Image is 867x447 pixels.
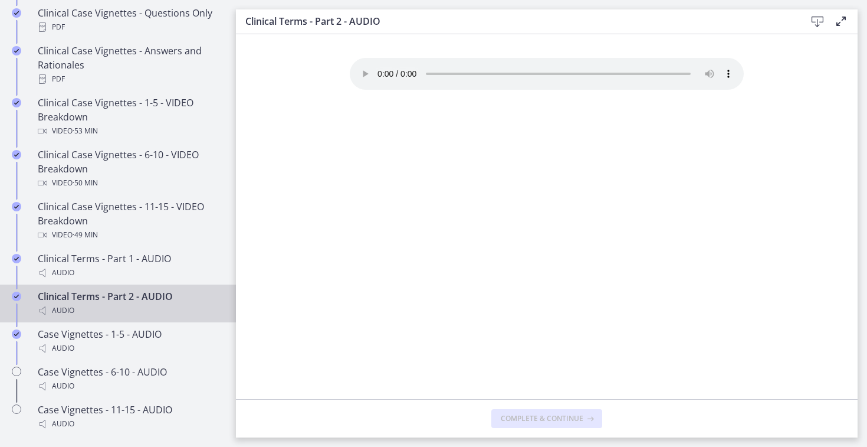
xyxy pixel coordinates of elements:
div: PDF [38,72,222,86]
span: · 50 min [73,176,98,190]
div: Video [38,124,222,138]
div: Audio [38,379,222,393]
i: Completed [12,202,21,211]
i: Completed [12,46,21,56]
div: PDF [38,20,222,34]
h3: Clinical Terms - Part 2 - AUDIO [245,14,787,28]
div: Audio [38,341,222,355]
div: Clinical Case Vignettes - 6-10 - VIDEO Breakdown [38,148,222,190]
div: Case Vignettes - 6-10 - AUDIO [38,365,222,393]
div: Clinical Terms - Part 2 - AUDIO [38,289,222,318]
span: · 49 min [73,228,98,242]
div: Clinical Terms - Part 1 - AUDIO [38,252,222,280]
div: Video [38,228,222,242]
i: Completed [12,8,21,18]
i: Completed [12,292,21,301]
div: Case Vignettes - 11-15 - AUDIO [38,403,222,431]
div: Clinical Case Vignettes - 11-15 - VIDEO Breakdown [38,200,222,242]
div: Clinical Case Vignettes - 1-5 - VIDEO Breakdown [38,96,222,138]
div: Clinical Case Vignettes - Questions Only [38,6,222,34]
i: Completed [12,254,21,263]
i: Completed [12,98,21,107]
button: Complete & continue [491,409,602,428]
div: Case Vignettes - 1-5 - AUDIO [38,327,222,355]
div: Audio [38,304,222,318]
span: Complete & continue [501,414,583,423]
div: Clinical Case Vignettes - Answers and Rationales [38,44,222,86]
div: Audio [38,417,222,431]
i: Completed [12,150,21,159]
span: · 53 min [73,124,98,138]
div: Audio [38,266,222,280]
div: Video [38,176,222,190]
i: Completed [12,329,21,339]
